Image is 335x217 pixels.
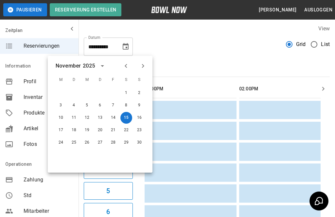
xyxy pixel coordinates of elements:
button: 28. Nov. 2025 [107,137,119,148]
span: Mitarbeiter [24,207,73,215]
button: 9. Nov. 2025 [133,100,145,111]
button: Pausieren [3,3,47,16]
span: List [321,40,330,48]
span: S [120,73,132,86]
button: 15. Nov. 2025 [120,112,132,124]
button: 24. Nov. 2025 [55,137,67,148]
button: Previous month [120,60,132,71]
span: Grid [296,40,306,48]
button: 2. Nov. 2025 [133,87,145,99]
button: 14. Nov. 2025 [107,112,119,124]
button: 19. Nov. 2025 [81,124,93,136]
button: 30. Nov. 2025 [133,137,145,148]
button: 21. Nov. 2025 [107,124,119,136]
img: logo [151,7,187,13]
span: Inventar [24,93,73,101]
button: 23. Nov. 2025 [133,124,145,136]
span: Fotos [24,140,73,148]
button: [PERSON_NAME] [256,4,299,16]
button: 18. Nov. 2025 [68,124,80,136]
button: Ausloggen [302,4,335,16]
button: calendar view is open, switch to year view [97,60,108,71]
button: Reservierung erstellen [50,3,122,16]
button: 29. Nov. 2025 [120,137,132,148]
span: Artikel [24,125,73,132]
span: Reservierungen [24,42,73,50]
h6: 6 [106,207,110,217]
span: Profil [24,78,73,85]
button: 20. Nov. 2025 [94,124,106,136]
button: 17. Nov. 2025 [55,124,67,136]
span: F [107,73,119,86]
th: 01:00PM [144,80,237,98]
span: D [94,73,106,86]
button: 13. Nov. 2025 [94,112,106,124]
button: 22. Nov. 2025 [120,124,132,136]
div: inventory tabs [84,61,330,77]
button: 26. Nov. 2025 [81,137,93,148]
button: 12. Nov. 2025 [81,112,93,124]
button: 8. Nov. 2025 [120,100,132,111]
button: 7. Nov. 2025 [107,100,119,111]
button: 3. Nov. 2025 [55,100,67,111]
span: S [133,73,145,86]
button: 16. Nov. 2025 [133,112,145,124]
label: View [318,25,330,32]
span: M [55,73,67,86]
button: Next month [137,60,149,71]
button: 1. Nov. 2025 [120,87,132,99]
span: Std [24,192,73,199]
div: 2025 [83,62,95,70]
button: 11. Nov. 2025 [68,112,80,124]
button: 25. Nov. 2025 [68,137,80,148]
span: Produkte [24,109,73,117]
span: D [68,73,80,86]
button: 10. Nov. 2025 [55,112,67,124]
button: 6. Nov. 2025 [94,100,106,111]
button: 4. Nov. 2025 [68,100,80,111]
span: M [81,73,93,86]
th: 02:00PM [239,80,331,98]
button: 5 [84,182,133,200]
button: 5. Nov. 2025 [81,100,93,111]
span: Zahlung [24,176,73,184]
div: November [56,62,81,70]
button: Choose date, selected date is 15. Nov. 2025 [119,40,132,53]
h6: 5 [106,186,110,196]
button: 27. Nov. 2025 [94,137,106,148]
